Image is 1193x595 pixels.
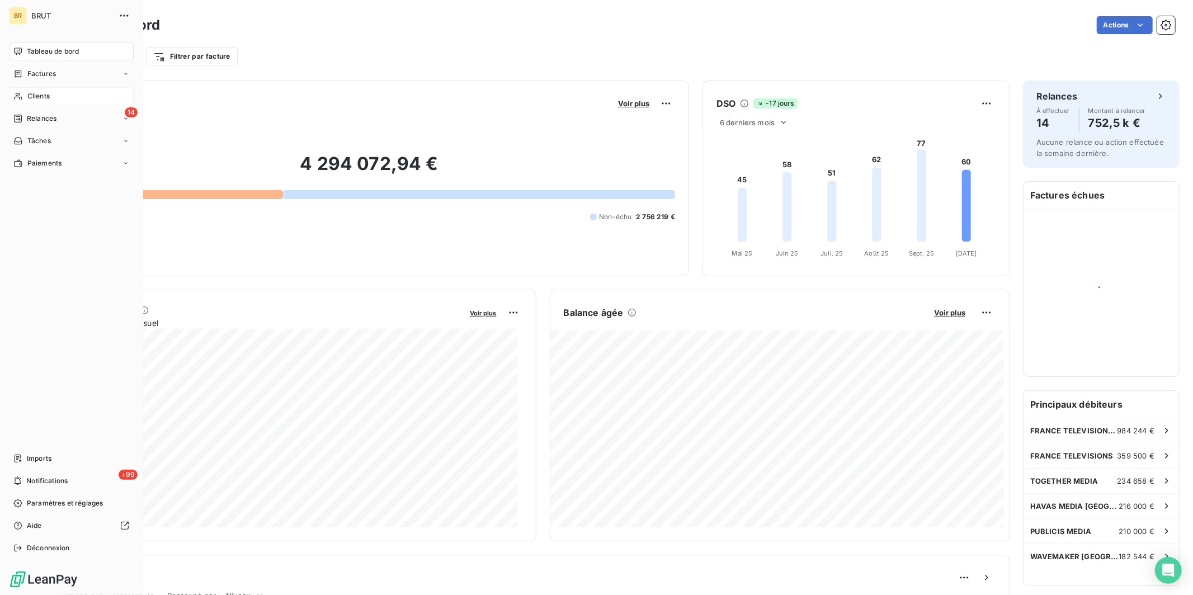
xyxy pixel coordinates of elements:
span: Voir plus [618,99,649,108]
button: Actions [1097,16,1153,34]
button: Filtrer par facture [146,48,238,65]
span: 210 000 € [1119,527,1154,536]
span: Paiements [27,158,62,168]
span: Aucune relance ou action effectuée la semaine dernière. [1036,138,1164,158]
span: Tableau de bord [27,46,79,56]
span: Non-échu [599,212,631,222]
span: Voir plus [934,308,965,317]
span: WAVEMAKER [GEOGRAPHIC_DATA] [1030,552,1119,561]
span: 182 544 € [1119,552,1154,561]
a: Aide [9,517,134,535]
h6: Balance âgée [564,306,624,319]
button: Voir plus [615,98,653,108]
span: Déconnexion [27,543,70,553]
tspan: Sept. 25 [909,249,934,257]
span: 2 756 219 € [636,212,675,222]
span: Montant à relancer [1088,107,1145,114]
h4: 14 [1036,114,1070,132]
span: -17 jours [753,98,797,108]
h2: 4 294 072,94 € [63,153,675,186]
span: Clients [27,91,50,101]
div: BR [9,7,27,25]
tspan: Juin 25 [776,249,799,257]
span: Tâches [27,136,51,146]
h4: 752,5 k € [1088,114,1145,132]
span: Paramètres et réglages [27,498,103,508]
span: 216 000 € [1119,502,1154,511]
span: Voir plus [470,309,497,317]
h6: Principaux débiteurs [1024,391,1179,418]
tspan: Juil. 25 [821,249,843,257]
img: Logo LeanPay [9,570,78,588]
span: Chiffre d'affaires mensuel [63,317,463,329]
span: TOGETHER MEDIA [1030,476,1098,485]
button: Voir plus [467,308,500,318]
span: Factures [27,69,56,79]
span: 234 658 € [1117,476,1154,485]
span: Notifications [26,476,68,486]
span: 6 derniers mois [720,118,775,127]
h6: DSO [716,97,735,110]
span: FRANCE TELEVISIONS [1030,451,1114,460]
button: Voir plus [931,308,969,318]
span: FRANCE TELEVISION PUBLICITE [1030,426,1117,435]
tspan: [DATE] [956,249,977,257]
span: 14 [125,107,138,117]
span: +99 [119,470,138,480]
span: Relances [27,114,56,124]
tspan: Août 25 [865,249,889,257]
div: Open Intercom Messenger [1155,557,1182,584]
span: PUBLICIS MEDIA [1030,527,1091,536]
span: HAVAS MEDIA [GEOGRAPHIC_DATA] [1030,502,1119,511]
h6: Factures échues [1024,182,1179,209]
span: BRUT [31,11,112,20]
h6: Relances [1036,89,1077,103]
span: 984 244 € [1117,426,1154,435]
span: Aide [27,521,42,531]
span: 359 500 € [1117,451,1154,460]
span: Imports [27,454,51,464]
span: À effectuer [1036,107,1070,114]
tspan: Mai 25 [732,249,753,257]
